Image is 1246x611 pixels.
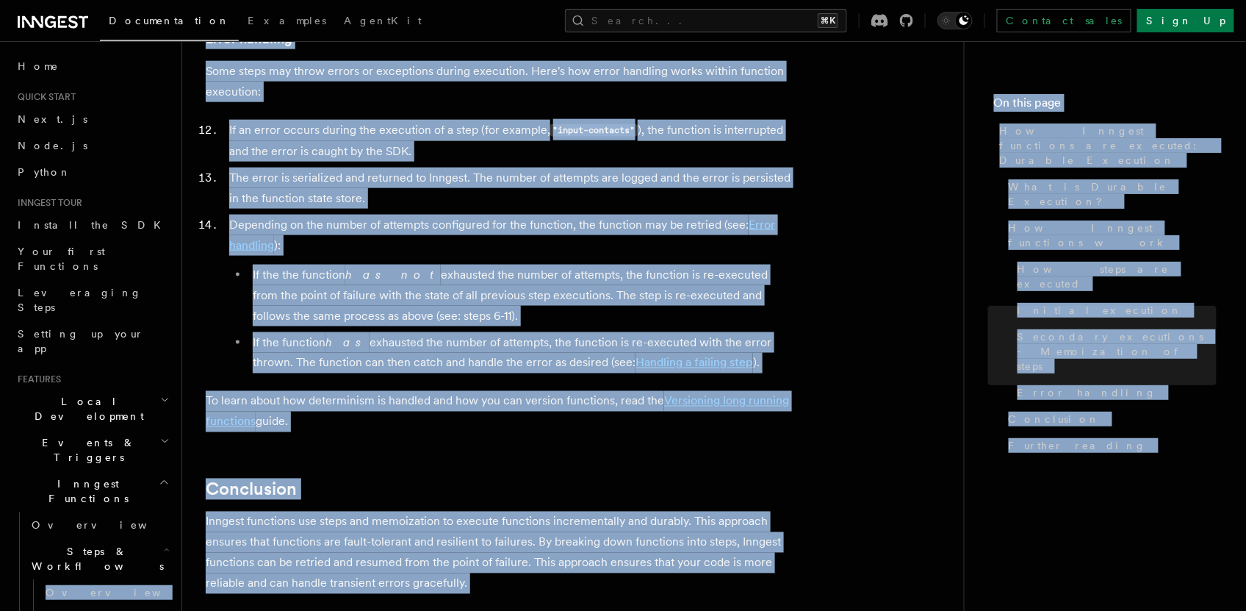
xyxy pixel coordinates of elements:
[18,140,87,151] span: Node.js
[1009,438,1147,453] span: Further reading
[26,512,173,538] a: Overview
[46,587,197,599] span: Overview
[12,394,160,424] span: Local Development
[1009,179,1217,209] span: What is Durable Execution?
[248,265,793,326] li: If the the function exhausted the number of attempts, the function is re-executed from the point ...
[1012,256,1217,297] a: How steps are executed
[12,91,76,103] span: Quick start
[325,335,370,349] em: has
[225,120,793,162] li: If an error occurs during the execution of a step (for example, ), the function is interrupted an...
[12,238,173,279] a: Your first Functions
[1000,124,1217,168] span: How Inngest functions are executed: Durable Execution
[225,215,793,374] li: Depending on the number of attempts configured for the function, the function may be retried (see...
[18,246,105,272] span: Your first Functions
[344,15,422,26] span: AgentKit
[12,212,173,238] a: Install the SDK
[206,391,793,432] p: To learn about how determinism is handled and how you can version functions, read the guide.
[109,15,230,26] span: Documentation
[12,132,173,159] a: Node.js
[26,544,164,574] span: Steps & Workflows
[1003,406,1217,432] a: Conclusion
[1003,174,1217,215] a: What is Durable Execution?
[239,4,335,40] a: Examples
[18,328,144,354] span: Setting up your app
[206,61,793,102] p: Some steps may throw errors or exceptions during execution. Here's how error handling works withi...
[1137,9,1234,32] a: Sign Up
[1018,329,1217,374] span: Secondary executions - Memoization of steps
[248,332,793,374] li: If the function exhausted the number of attempts, the function is re-executed with the error thro...
[12,106,173,132] a: Next.js
[100,4,239,41] a: Documentation
[1018,303,1183,318] span: Initial execution
[32,519,183,531] span: Overview
[12,429,173,471] button: Events & Triggers
[937,12,973,29] button: Toggle dark mode
[248,15,326,26] span: Examples
[26,538,173,579] button: Steps & Workflows
[565,9,847,32] button: Search...⌘K
[12,374,61,385] span: Features
[994,118,1217,174] a: How Inngest functions are executed: Durable Execution
[18,219,170,231] span: Install the SDK
[1018,385,1157,400] span: Error handling
[1012,297,1217,324] a: Initial execution
[1003,432,1217,459] a: Further reading
[1012,324,1217,379] a: Secondary executions - Memoization of steps
[229,218,775,252] a: Error handling
[12,471,173,512] button: Inngest Functions
[1012,379,1217,406] a: Error handling
[1018,262,1217,291] span: How steps are executed
[818,13,838,28] kbd: ⌘K
[12,388,173,429] button: Local Development
[335,4,431,40] a: AgentKit
[994,94,1217,118] h4: On this page
[206,479,297,500] a: Conclusion
[1009,412,1101,426] span: Conclusion
[18,166,71,178] span: Python
[997,9,1131,32] a: Contact sales
[12,435,160,465] span: Events & Triggers
[206,512,793,594] p: Inngest functions use steps and memoization to execute functions incrementally and durably. This ...
[635,356,753,370] a: Handling a failing step
[12,197,82,209] span: Inngest tour
[12,279,173,321] a: Leveraging Steps
[40,579,173,606] a: Overview
[18,59,59,74] span: Home
[550,124,638,137] code: "input-contacts"
[12,321,173,362] a: Setting up your app
[1009,221,1217,250] span: How Inngest functions work
[18,287,142,313] span: Leveraging Steps
[12,53,173,79] a: Home
[12,476,159,506] span: Inngest Functions
[225,168,793,209] li: The error is serialized and returned to Inngest. The number of attempts are logged and the error ...
[206,394,789,429] a: Versioning long running functions
[12,159,173,185] a: Python
[1003,215,1217,256] a: How Inngest functions work
[18,113,87,125] span: Next.js
[345,268,441,282] em: has not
